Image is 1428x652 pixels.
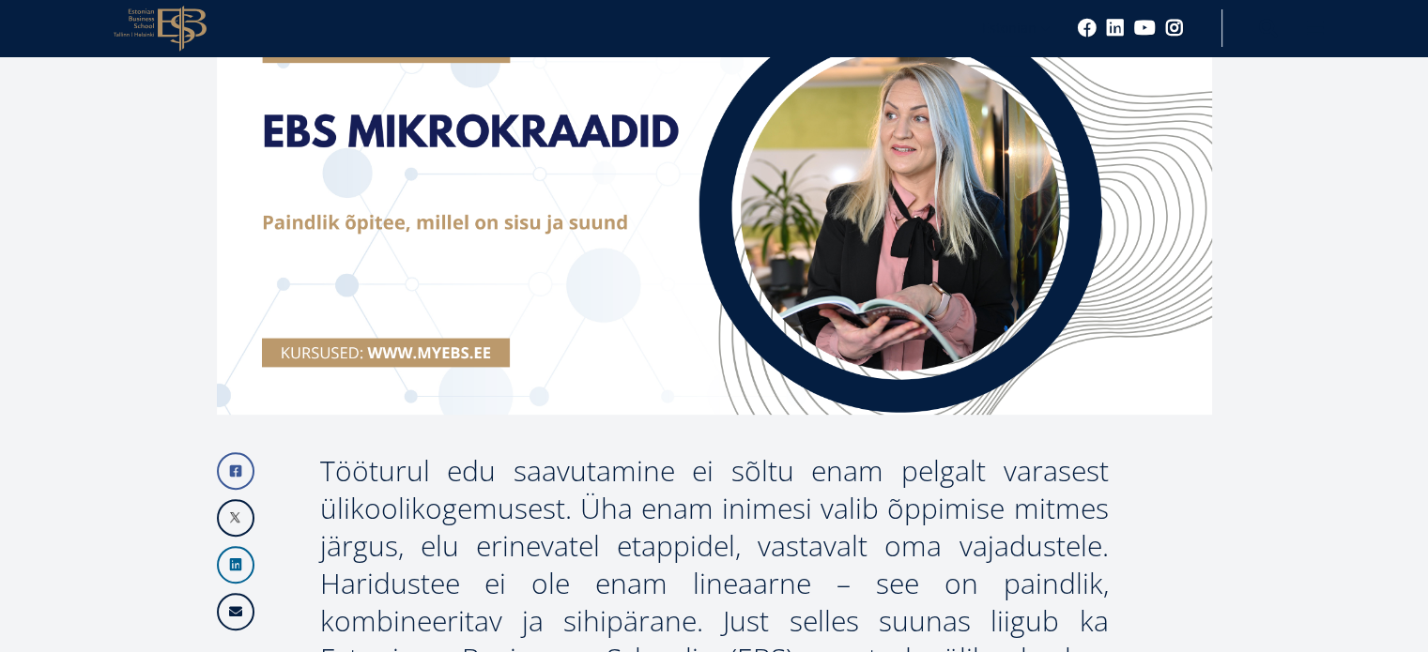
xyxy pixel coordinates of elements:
[1165,19,1184,38] a: Instagram
[217,546,254,584] a: Linkedin
[217,452,254,490] a: Facebook
[217,593,254,630] a: Email
[1078,19,1097,38] a: Facebook
[219,501,253,535] img: X
[1134,19,1156,38] a: Youtube
[1106,19,1125,38] a: Linkedin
